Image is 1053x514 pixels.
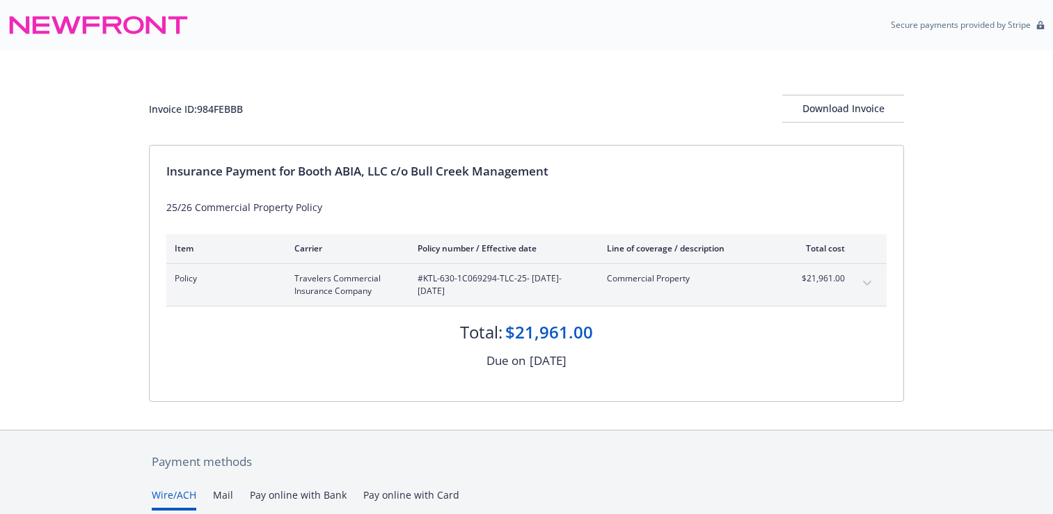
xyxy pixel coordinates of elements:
div: Payment methods [152,453,901,471]
div: Item [175,242,272,254]
div: Total: [460,320,502,344]
div: Line of coverage / description [607,242,770,254]
span: Commercial Property [607,272,770,285]
button: Wire/ACH [152,488,196,511]
button: Mail [213,488,233,511]
div: Carrier [294,242,395,254]
div: 25/26 Commercial Property Policy [166,200,887,215]
div: [DATE] [530,352,567,370]
span: Travelers Commercial Insurance Company [294,272,395,297]
div: Total cost [793,242,845,254]
p: Secure payments provided by Stripe [891,19,1031,31]
div: Due on [486,352,525,370]
span: $21,961.00 [793,272,845,285]
div: Insurance Payment for Booth ABIA, LLC c/o Bull Creek Management [166,162,887,180]
div: Policy number / Effective date [418,242,585,254]
div: Download Invoice [782,95,904,122]
div: Invoice ID: 984FEBBB [149,102,243,116]
div: PolicyTravelers Commercial Insurance Company#KTL-630-1C069294-TLC-25- [DATE]-[DATE]Commercial Pro... [166,264,887,306]
span: #KTL-630-1C069294-TLC-25 - [DATE]-[DATE] [418,272,585,297]
span: Policy [175,272,272,285]
button: Download Invoice [782,95,904,123]
button: Pay online with Bank [250,488,347,511]
div: $21,961.00 [505,320,593,344]
button: Pay online with Card [363,488,459,511]
button: expand content [856,272,878,295]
